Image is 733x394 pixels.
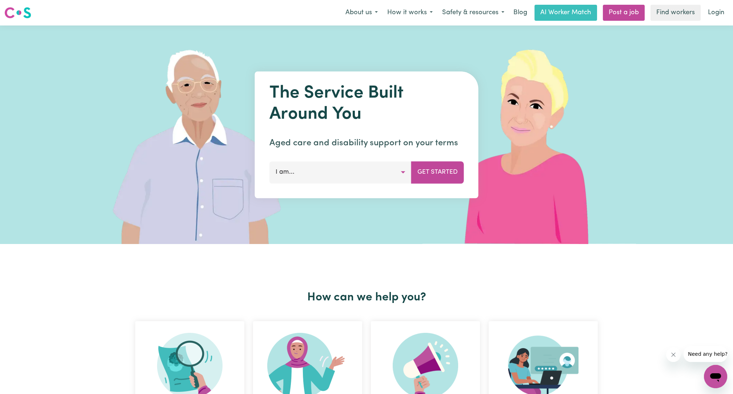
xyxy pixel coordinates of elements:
[603,5,645,21] a: Post a job
[666,347,681,362] iframe: Close message
[704,365,727,388] iframe: Button to launch messaging window
[411,161,464,183] button: Get Started
[269,83,464,125] h1: The Service Built Around You
[704,5,729,21] a: Login
[382,5,437,20] button: How it works
[437,5,509,20] button: Safety & resources
[684,346,727,362] iframe: Message from company
[131,291,602,304] h2: How can we help you?
[4,6,31,19] img: Careseekers logo
[269,161,412,183] button: I am...
[269,137,464,150] p: Aged care and disability support on your terms
[341,5,382,20] button: About us
[509,5,532,21] a: Blog
[4,5,44,11] span: Need any help?
[650,5,701,21] a: Find workers
[4,4,31,21] a: Careseekers logo
[534,5,597,21] a: AI Worker Match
